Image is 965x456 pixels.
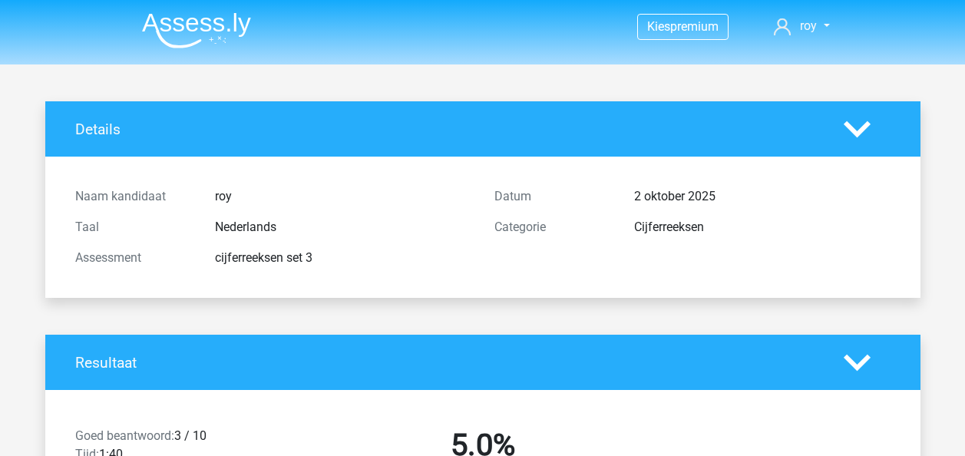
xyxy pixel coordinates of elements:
[483,187,623,206] div: Datum
[483,218,623,236] div: Categorie
[623,218,902,236] div: Cijferreeksen
[800,18,817,33] span: roy
[64,187,203,206] div: Naam kandidaat
[75,121,821,138] h4: Details
[768,17,835,35] a: roy
[203,218,483,236] div: Nederlands
[623,187,902,206] div: 2 oktober 2025
[638,16,728,37] a: Kiespremium
[64,249,203,267] div: Assessment
[75,354,821,372] h4: Resultaat
[647,19,670,34] span: Kies
[203,187,483,206] div: roy
[670,19,719,34] span: premium
[142,12,251,48] img: Assessly
[64,218,203,236] div: Taal
[75,428,174,443] span: Goed beantwoord:
[203,249,483,267] div: cijferreeksen set 3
